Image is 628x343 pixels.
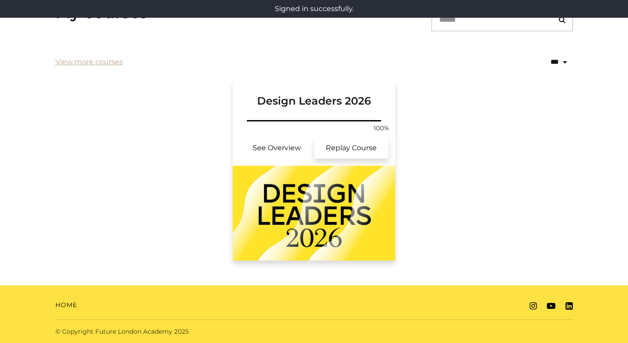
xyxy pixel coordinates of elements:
[314,137,389,159] a: Design Leaders 2026: Resume Course
[55,3,148,22] h3: My courses
[55,300,77,310] a: Home
[371,124,392,133] span: 100%
[48,327,314,336] div: © Copyright Future London Academy 2025
[243,80,385,108] h3: Design Leaders 2026
[233,80,396,118] a: Design Leaders 2026
[4,4,624,14] p: Signed in successfully.
[512,51,573,74] select: status
[240,137,314,159] a: Design Leaders 2026: See Overview
[55,57,123,67] a: View more courses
